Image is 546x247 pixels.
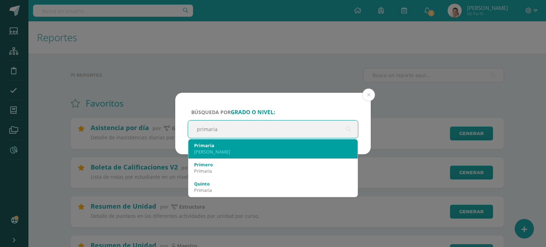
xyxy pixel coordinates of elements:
div: Primaria [194,168,352,174]
div: Primaria [194,142,352,149]
div: [PERSON_NAME] [194,149,352,155]
div: Primero [194,161,352,168]
button: Close (Esc) [362,88,375,101]
span: Búsqueda por [191,109,275,116]
div: Primaria [194,187,352,193]
strong: grado o nivel: [231,108,275,116]
div: Quinto [194,181,352,187]
input: ej. Primero primaria, etc. [188,120,358,138]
